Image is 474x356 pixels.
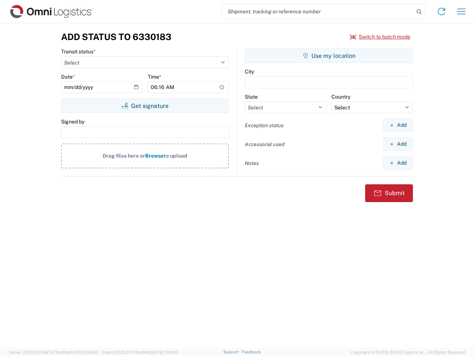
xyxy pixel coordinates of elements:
[61,98,229,113] button: Get signature
[61,32,171,42] h3: Add Status to 6330183
[245,48,413,63] button: Use my location
[103,153,145,159] span: Drag files here or
[245,141,284,148] label: Accessorial used
[331,93,350,100] label: Country
[245,93,258,100] label: State
[61,73,75,80] label: Date
[351,349,465,356] span: Copyright © [DATE]-[DATE] Agistix Inc., All Rights Reserved
[102,350,178,355] span: Client: 2025.21.0-f0c8481
[383,156,413,170] button: Add
[245,68,254,75] label: City
[222,4,414,19] input: Shipment, tracking or reference number
[9,350,99,355] span: Server: 2025.21.0-667a72bf6fa
[245,122,284,129] label: Exception status
[245,160,259,167] label: Notes
[148,73,161,80] label: Time
[61,118,84,125] label: Signed by
[69,350,99,355] span: [DATE] 10:54:32
[145,153,164,159] span: Browse
[150,350,178,355] span: [DATE] 11:51:43
[350,31,410,43] button: Switch to batch mode
[383,137,413,151] button: Add
[164,153,187,159] span: to upload
[242,350,261,354] a: Feedback
[383,118,413,132] button: Add
[365,184,413,202] button: Submit
[223,350,242,354] a: Support
[61,48,96,55] label: Transit status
